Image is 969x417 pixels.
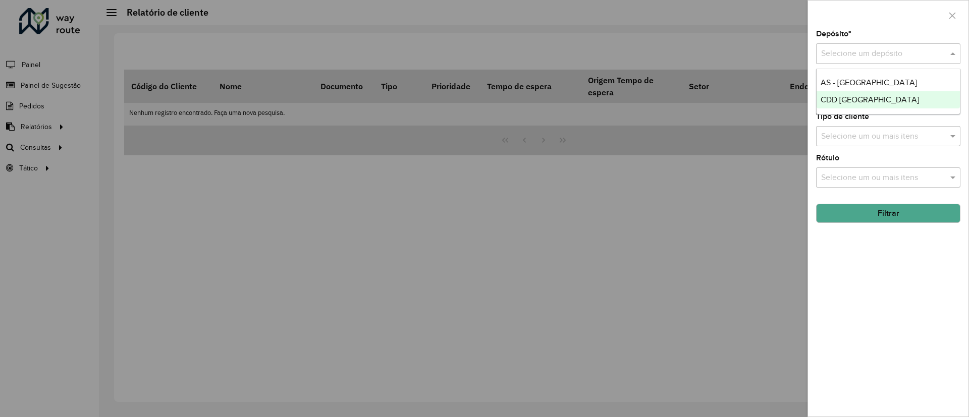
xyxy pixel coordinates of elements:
[816,152,839,164] label: Rótulo
[816,204,960,223] button: Filtrar
[821,78,917,87] span: AS - [GEOGRAPHIC_DATA]
[816,28,851,40] label: Depósito
[821,95,919,104] span: CDD [GEOGRAPHIC_DATA]
[816,69,960,114] ng-dropdown-panel: Options list
[816,110,869,123] label: Tipo de cliente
